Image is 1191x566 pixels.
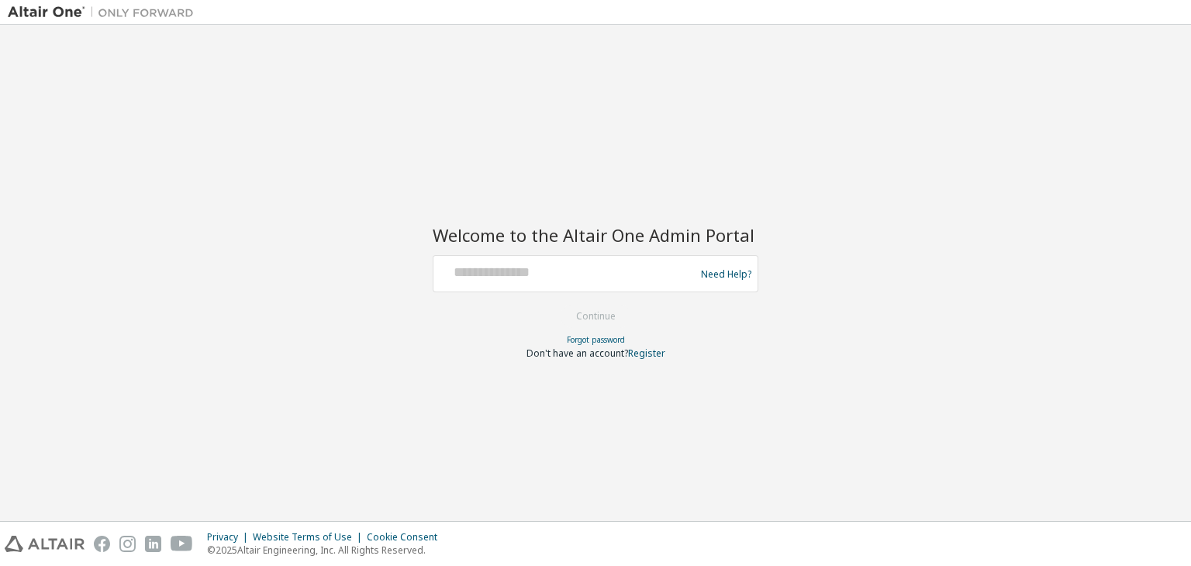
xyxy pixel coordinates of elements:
a: Register [628,347,665,360]
div: Cookie Consent [367,531,447,544]
div: Website Terms of Use [253,531,367,544]
img: linkedin.svg [145,536,161,552]
p: © 2025 Altair Engineering, Inc. All Rights Reserved. [207,544,447,557]
span: Don't have an account? [526,347,628,360]
img: instagram.svg [119,536,136,552]
img: facebook.svg [94,536,110,552]
img: altair_logo.svg [5,536,85,552]
img: Altair One [8,5,202,20]
div: Privacy [207,531,253,544]
a: Forgot password [567,334,625,345]
h2: Welcome to the Altair One Admin Portal [433,224,758,246]
img: youtube.svg [171,536,193,552]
